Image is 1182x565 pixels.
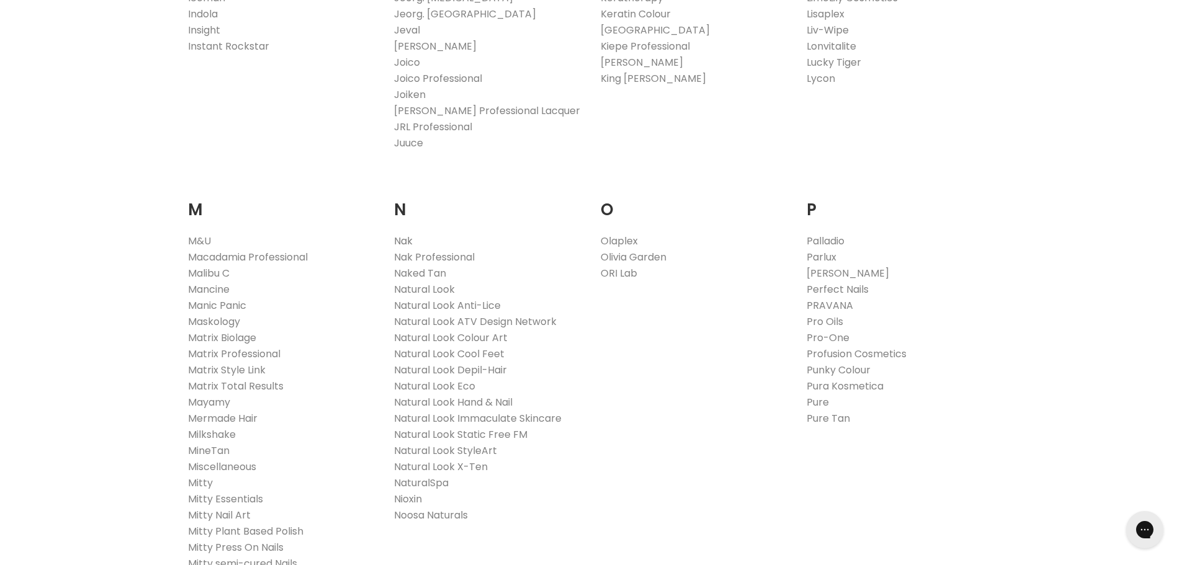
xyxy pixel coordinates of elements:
[601,55,683,69] a: [PERSON_NAME]
[394,476,449,490] a: NaturalSpa
[188,443,230,458] a: MineTan
[188,39,269,53] a: Instant Rockstar
[807,314,843,329] a: Pro Oils
[601,266,637,280] a: ORI Lab
[807,298,853,313] a: PRAVANA
[601,234,638,248] a: Olaplex
[188,395,230,409] a: Mayamy
[394,395,513,409] a: Natural Look Hand & Nail
[807,23,849,37] a: Liv-Wipe
[394,266,446,280] a: Naked Tan
[394,363,507,377] a: Natural Look Depil-Hair
[394,314,557,329] a: Natural Look ATV Design Network
[807,395,829,409] a: Pure
[188,331,256,345] a: Matrix Biolage
[188,411,257,425] a: Mermade Hair
[807,347,907,361] a: Profusion Cosmetics
[394,23,420,37] a: Jeval
[807,39,856,53] a: Lonvitalite
[188,314,240,329] a: Maskology
[394,460,488,474] a: Natural Look X-Ten
[188,363,266,377] a: Matrix Style Link
[394,331,508,345] a: Natural Look Colour Art
[394,104,580,118] a: [PERSON_NAME] Professional Lacquer
[601,23,710,37] a: [GEOGRAPHIC_DATA]
[807,71,835,86] a: Lycon
[1120,507,1170,553] iframe: Gorgias live chat messenger
[394,39,477,53] a: [PERSON_NAME]
[807,282,869,296] a: Perfect Nails
[188,282,230,296] a: Mancine
[807,379,884,393] a: Pura Kosmetica
[394,379,475,393] a: Natural Look Eco
[601,71,706,86] a: King [PERSON_NAME]
[807,363,871,377] a: Punky Colour
[188,23,220,37] a: Insight
[394,298,501,313] a: Natural Look Anti-Lice
[601,7,671,21] a: Keratin Colour
[394,443,497,458] a: Natural Look StyleArt
[188,508,251,522] a: Mitty Nail Art
[807,55,861,69] a: Lucky Tiger
[394,347,504,361] a: Natural Look Cool Feet
[188,427,236,442] a: Milkshake
[188,524,303,538] a: Mitty Plant Based Polish
[188,298,246,313] a: Manic Panic
[188,379,284,393] a: Matrix Total Results
[394,7,536,21] a: Jeorg. [GEOGRAPHIC_DATA]
[394,120,472,134] a: JRL Professional
[807,7,844,21] a: Lisaplex
[188,181,376,223] h2: M
[188,476,213,490] a: Mitty
[807,181,995,223] h2: P
[188,540,284,554] a: Mitty Press On Nails
[807,411,850,425] a: Pure Tan
[807,234,844,248] a: Palladio
[807,331,849,345] a: Pro-One
[394,55,420,69] a: Joico
[601,250,666,264] a: Olivia Garden
[394,282,455,296] a: Natural Look
[394,427,527,442] a: Natural Look Static Free FM
[188,234,211,248] a: M&U
[394,250,475,264] a: Nak Professional
[394,492,422,506] a: Nioxin
[188,266,230,280] a: Malibu C
[394,411,562,425] a: Natural Look Immaculate Skincare
[394,181,582,223] h2: N
[807,250,836,264] a: Parlux
[394,234,413,248] a: Nak
[394,136,423,150] a: Juuce
[807,266,889,280] a: [PERSON_NAME]
[188,492,263,506] a: Mitty Essentials
[394,87,426,102] a: Joiken
[601,39,690,53] a: Kiepe Professional
[188,347,280,361] a: Matrix Professional
[188,7,218,21] a: Indola
[394,71,482,86] a: Joico Professional
[601,181,789,223] h2: O
[188,460,256,474] a: Miscellaneous
[394,508,468,522] a: Noosa Naturals
[188,250,308,264] a: Macadamia Professional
